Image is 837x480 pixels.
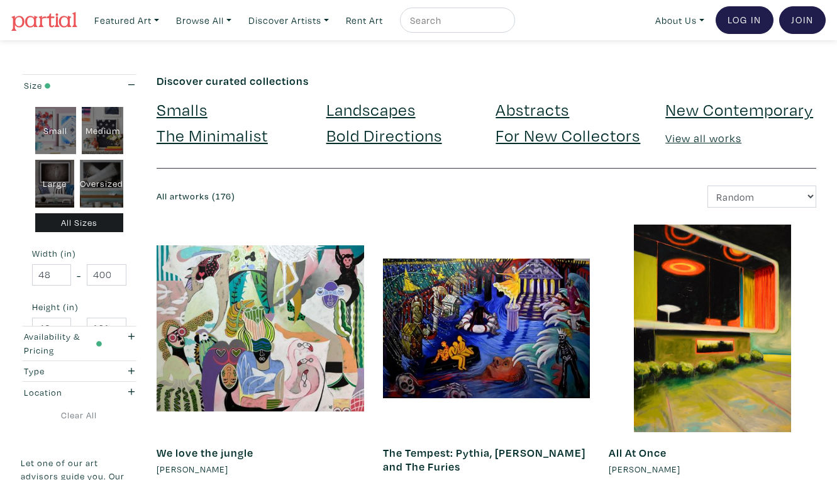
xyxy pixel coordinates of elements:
[665,131,741,145] a: View all works
[157,98,208,120] a: Smalls
[24,386,103,399] div: Location
[157,462,228,476] li: [PERSON_NAME]
[80,160,123,208] div: Oversized
[24,79,103,92] div: Size
[24,330,103,357] div: Availability & Pricing
[496,98,569,120] a: Abstracts
[340,8,389,33] a: Rent Art
[609,462,680,476] li: [PERSON_NAME]
[89,8,165,33] a: Featured Art
[157,462,364,476] a: [PERSON_NAME]
[32,303,126,311] small: Height (in)
[609,445,667,460] a: All At Once
[21,361,138,382] button: Type
[665,98,813,120] a: New Contemporary
[32,249,126,258] small: Width (in)
[779,6,826,34] a: Join
[157,445,253,460] a: We love the jungle
[609,462,816,476] a: [PERSON_NAME]
[82,107,123,155] div: Medium
[35,107,77,155] div: Small
[21,408,138,422] a: Clear All
[496,124,640,146] a: For New Collectors
[157,74,816,88] h6: Discover curated collections
[21,327,138,360] button: Availability & Pricing
[35,160,75,208] div: Large
[650,8,710,33] a: About Us
[77,320,81,337] span: -
[35,213,124,233] div: All Sizes
[409,13,503,28] input: Search
[21,75,138,96] button: Size
[77,267,81,284] span: -
[157,191,477,202] h6: All artworks (176)
[326,98,416,120] a: Landscapes
[326,124,442,146] a: Bold Directions
[383,445,585,474] a: The Tempest: Pythia, [PERSON_NAME] and The Furies
[170,8,237,33] a: Browse All
[157,124,268,146] a: The Minimalist
[243,8,335,33] a: Discover Artists
[21,382,138,403] button: Location
[716,6,773,34] a: Log In
[24,364,103,378] div: Type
